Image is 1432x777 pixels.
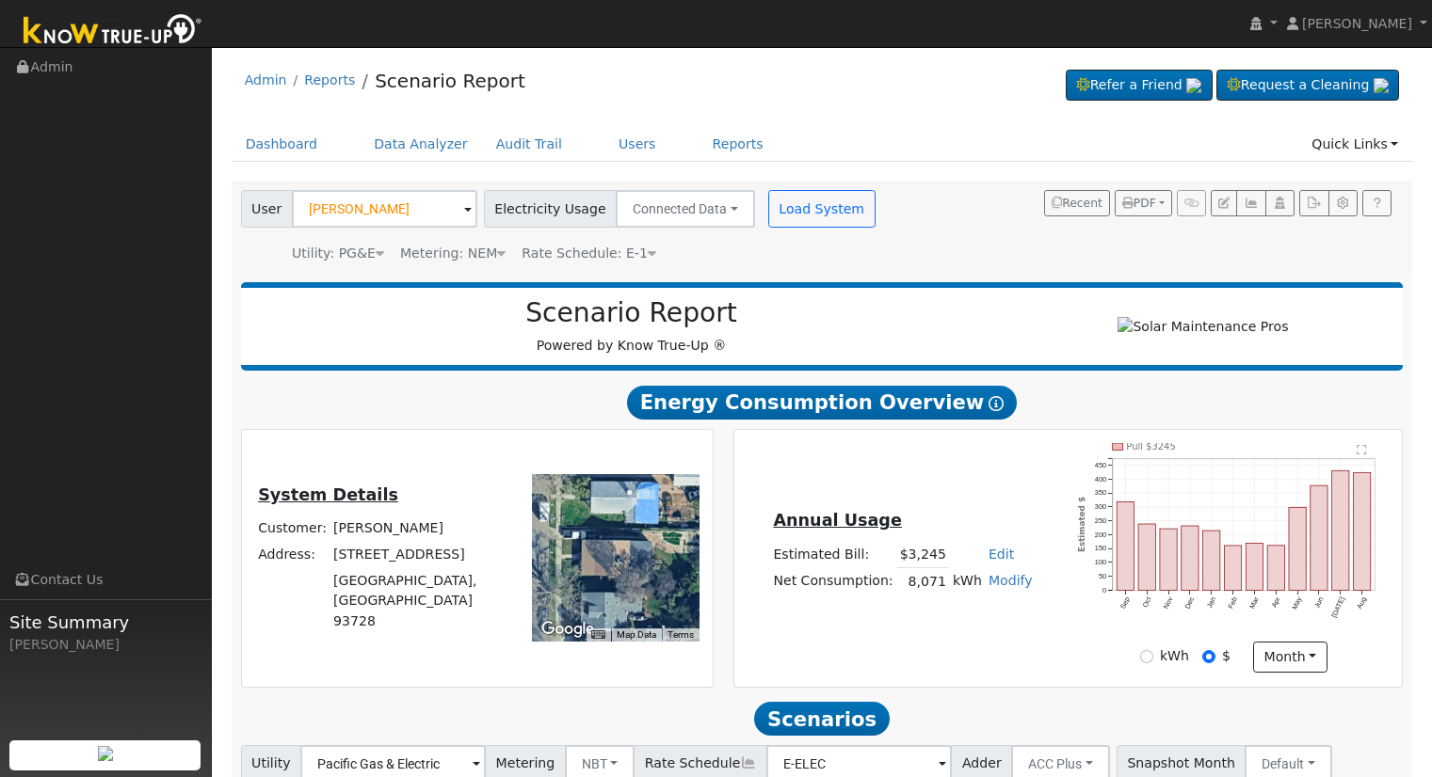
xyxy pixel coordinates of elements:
text: Estimated $ [1078,497,1087,552]
rect: onclick="" [1247,543,1263,590]
button: Multi-Series Graph [1236,190,1265,216]
text: 300 [1095,502,1106,511]
rect: onclick="" [1225,546,1242,591]
span: Scenarios [754,702,889,736]
a: Admin [245,72,287,87]
text: 100 [1095,558,1106,566]
i: Show Help [989,396,1004,411]
a: Request a Cleaning [1216,70,1399,102]
label: $ [1222,646,1231,666]
rect: onclick="" [1311,485,1327,590]
text: 0 [1102,586,1106,595]
text: Sep [1118,595,1132,610]
a: Edit [989,547,1014,562]
a: Dashboard [232,127,332,162]
rect: onclick="" [1138,524,1155,590]
text: May [1291,595,1304,611]
img: retrieve [1186,78,1201,93]
u: Annual Usage [773,511,901,530]
button: Settings [1328,190,1358,216]
rect: onclick="" [1332,470,1349,590]
td: [STREET_ADDRESS] [330,542,507,568]
span: Electricity Usage [484,190,617,228]
img: Google [537,617,599,642]
td: $3,245 [896,541,949,568]
text: Nov [1162,595,1175,610]
button: Map Data [617,628,656,642]
img: Solar Maintenance Pros [1118,317,1288,337]
a: Data Analyzer [360,127,482,162]
span: User [241,190,293,228]
text: Oct [1141,595,1153,609]
text: Apr [1270,595,1282,610]
text: Pull $3245 [1127,441,1176,452]
a: Terms (opens in new tab) [668,629,694,640]
rect: onclick="" [1289,507,1306,590]
button: Connected Data [616,190,755,228]
text: 150 [1095,545,1106,553]
rect: onclick="" [1117,501,1134,590]
td: Address: [255,542,330,568]
td: kWh [949,568,985,595]
rect: onclick="" [1182,526,1199,590]
span: PDF [1122,197,1156,210]
td: [GEOGRAPHIC_DATA], [GEOGRAPHIC_DATA] 93728 [330,568,507,634]
text: 450 [1095,461,1106,469]
td: 8,071 [896,568,949,595]
a: Reports [699,127,778,162]
u: System Details [258,485,398,504]
a: Quick Links [1297,127,1412,162]
span: Site Summary [9,610,201,635]
a: Reports [304,72,355,87]
button: Login As [1265,190,1295,216]
text: 350 [1095,488,1106,497]
label: kWh [1160,646,1189,666]
button: Recent [1044,190,1110,216]
span: Energy Consumption Overview [627,386,1017,420]
img: retrieve [98,746,113,761]
rect: onclick="" [1203,531,1220,590]
rect: onclick="" [1160,529,1177,590]
rect: onclick="" [1267,546,1284,591]
h2: Scenario Report [260,297,1003,329]
text: Aug [1356,595,1369,610]
img: Know True-Up [14,10,212,53]
div: Utility: PG&E [292,244,384,263]
text:  [1357,444,1367,455]
button: month [1253,642,1327,674]
a: Scenario Report [375,70,525,92]
div: Powered by Know True-Up ® [250,297,1013,356]
text: Jun [1312,595,1325,610]
button: Load System [768,190,876,228]
text: 250 [1095,516,1106,525]
a: Open this area in Google Maps (opens a new window) [537,617,599,642]
input: $ [1202,650,1215,663]
rect: onclick="" [1354,472,1371,590]
a: Audit Trail [482,127,576,162]
div: Metering: NEM [400,244,506,263]
td: Customer: [255,515,330,541]
button: Edit User [1211,190,1237,216]
a: Help Link [1362,190,1392,216]
a: Users [604,127,670,162]
text: 200 [1095,531,1106,539]
td: Net Consumption: [770,568,896,595]
span: Alias: E1 [522,246,656,261]
text: Feb [1227,595,1239,610]
text: Dec [1183,595,1197,610]
td: [PERSON_NAME] [330,515,507,541]
button: PDF [1115,190,1172,216]
text: Mar [1248,595,1262,610]
text: 50 [1099,572,1106,580]
input: Select a User [292,190,477,228]
a: Modify [989,573,1033,588]
button: Export Interval Data [1299,190,1328,216]
a: Refer a Friend [1066,70,1213,102]
text: [DATE] [1330,595,1347,619]
button: Keyboard shortcuts [591,628,604,642]
text: Jan [1205,595,1217,610]
input: kWh [1140,650,1153,663]
td: Estimated Bill: [770,541,896,568]
text: 400 [1095,475,1106,484]
div: [PERSON_NAME] [9,635,201,655]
